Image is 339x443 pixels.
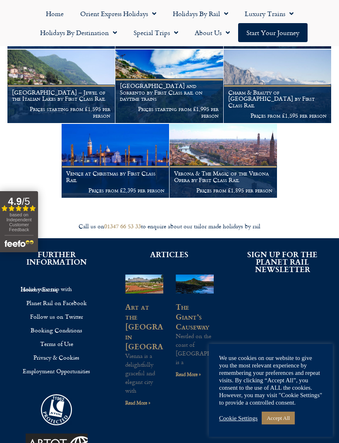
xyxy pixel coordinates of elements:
[72,4,165,23] a: Orient Express Holidays
[125,301,211,352] a: Art at the [GEOGRAPHIC_DATA] in [GEOGRAPHIC_DATA]
[66,170,165,183] h1: Venice at Christmas by First Class Rail
[219,354,322,406] div: We use cookies on our website to give you the most relevant experience by remembering your prefer...
[228,89,327,109] h1: Charm & Beauty of [GEOGRAPHIC_DATA] by First Class Rail
[176,370,201,378] a: Read more about The Giant’s Causeway
[12,364,100,378] a: Employment Opportunities
[176,301,209,332] a: The Giant’s Causeway
[32,23,125,42] a: Holidays by Destination
[125,251,213,258] h2: ARTICLES
[12,351,100,364] a: Privacy & Cookies
[169,124,277,198] a: Verona & The Magic of the Verona Opera by First Class Rail Prices from £1,895 per person
[228,112,327,119] p: Prices from £1,595 per person
[12,282,100,378] nav: Menu
[125,23,186,42] a: Special Trips
[120,83,218,102] h1: [GEOGRAPHIC_DATA] and Sorrento by First Class rail on daytime trains
[219,415,258,422] a: Cookie Settings
[12,282,100,296] a: Insure your trip with Holiday Extras
[239,251,327,273] h2: SIGN UP FOR THE PLANET RAIL NEWSLETTER
[12,251,100,265] h2: FURTHER INFORMATION
[186,23,238,42] a: About Us
[238,23,308,42] a: Start your Journey
[176,332,214,366] p: Nestled on the coast of [GEOGRAPHIC_DATA] is a
[174,170,272,183] h1: Verona & The Magic of the Verona Opera by First Class Rail
[125,351,163,395] p: Vienna is a delightfully graceful and elegant city with
[224,50,332,123] a: Charm & Beauty of [GEOGRAPHIC_DATA] by First Class Rail Prices from £1,595 per person
[66,187,165,194] p: Prices from £2,395 per person
[12,337,100,351] a: Terms of Use
[12,296,100,310] a: Planet Rail on Facebook
[236,4,302,23] a: Luxury Trains
[12,106,110,119] p: Prices starting from £1,595 per person
[125,399,150,407] a: Read more about Art at the Belvedere Palace in Vienna
[7,50,115,123] a: [GEOGRAPHIC_DATA] – Jewel of the Italian Lakes by First Class Rail Prices starting from £1,595 pe...
[120,106,218,119] p: Prices starting from £1,995 per person
[104,222,141,230] a: 01347 66 53 33
[62,124,169,198] a: Venice at Christmas by First Class Rail Prices from £2,395 per person
[115,50,223,123] a: [GEOGRAPHIC_DATA] and Sorrento by First Class rail on daytime trains Prices starting from £1,995 ...
[41,394,72,425] img: atol_logo-1
[4,223,335,230] div: Call us on to enquire about our tailor made holidays by rail
[174,187,272,194] p: Prices from £1,895 per person
[4,4,335,42] nav: Menu
[165,4,236,23] a: Holidays by Rail
[12,310,100,323] a: Follow us on Twitter
[38,4,72,23] a: Home
[12,89,110,102] h1: [GEOGRAPHIC_DATA] – Jewel of the Italian Lakes by First Class Rail
[12,323,100,337] a: Booking Conditions
[262,412,295,424] a: Accept All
